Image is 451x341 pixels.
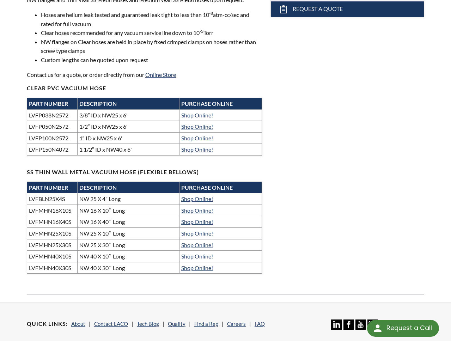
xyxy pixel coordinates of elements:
[78,216,179,228] td: NW 16 X 40″ Long
[41,28,262,37] li: Clear hoses recommended for any vacuum service line down to 10 Torr
[209,11,213,16] sup: -8
[41,10,262,28] li: Hoses are helium leak tested and guaranteed leak tight to less than 10 atm-cc/sec and rated for f...
[41,37,262,55] li: NW flanges on Clear hoses are held in place by fixed crimped clamps on hoses rather than screw ty...
[181,230,213,237] a: Shop Online!
[78,205,179,216] td: NW 16 X 10″ Long
[181,218,213,225] a: Shop Online!
[27,85,262,92] h4: Clear PVC Vacuum Hose
[27,251,77,262] td: LVFMHN40X10S
[271,1,424,17] a: Request a Quote
[181,135,213,141] a: Shop Online!
[367,320,439,337] div: Request a Call
[255,321,265,327] a: FAQ
[372,323,383,334] img: round button
[79,184,117,191] strong: DESCRIPTION
[27,193,77,205] td: LVFBLN25X4S
[27,205,77,216] td: LVFMHN16X10S
[181,184,233,191] strong: PURCHASE ONLINE
[71,321,85,327] a: About
[27,320,68,328] h4: Quick Links
[181,195,213,202] a: Shop Online!
[194,321,218,327] a: Find a Rep
[27,216,77,228] td: LVFMHN16X40S
[386,320,432,336] div: Request a Call
[181,242,213,248] a: Shop Online!
[27,227,77,239] td: LVFMHN25X10S
[78,251,179,262] td: NW 40 X 10″ Long
[78,239,179,251] td: NW 25 X 30″ Long
[77,121,179,133] td: 1/2″ ID x NW25 x 6'
[27,70,262,79] p: Contact us for a quote, or order directly from our
[181,207,213,214] a: Shop Online!
[137,321,159,327] a: Tech Blog
[181,253,213,260] a: Shop Online!
[181,123,213,130] a: Shop Online!
[181,112,213,118] a: Shop Online!
[27,109,77,121] td: LVFP038N2572
[79,100,117,107] strong: DESCRIPTION
[181,100,233,107] strong: PURCHASE ONLINE
[145,71,176,78] a: Online Store
[27,262,77,274] td: LVFMHN40X30S
[78,227,179,239] td: NW 25 X 10″ Long
[227,321,246,327] a: Careers
[181,146,213,153] a: Shop Online!
[77,109,179,121] td: 3/8″ ID x NW25 x 6'
[200,29,203,34] sup: -3
[27,132,77,144] td: LVFP100N2572
[94,321,128,327] a: Contact LACO
[29,100,68,107] strong: PART NUMBER
[168,321,185,327] a: Quality
[181,264,213,271] a: Shop Online!
[77,132,179,144] td: 1″ ID x NW25 x 6'
[27,239,77,251] td: LVFMHN25X30S
[41,55,262,65] li: Custom lengths can be quoted upon request
[293,5,343,13] span: Request a Quote
[78,262,179,274] td: NW 40 X 30″ Long
[27,169,262,176] h4: SS THIN WALL METAL VACUUM HOSE (flexible bellows)
[27,144,77,156] td: LVFP150N4072
[29,184,68,191] strong: PART NUMBER
[27,121,77,133] td: LVFP050N2572
[78,193,179,205] td: NW 25 X 4″ Long
[77,144,179,156] td: 1 1/2″ ID x NW40 x 6'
